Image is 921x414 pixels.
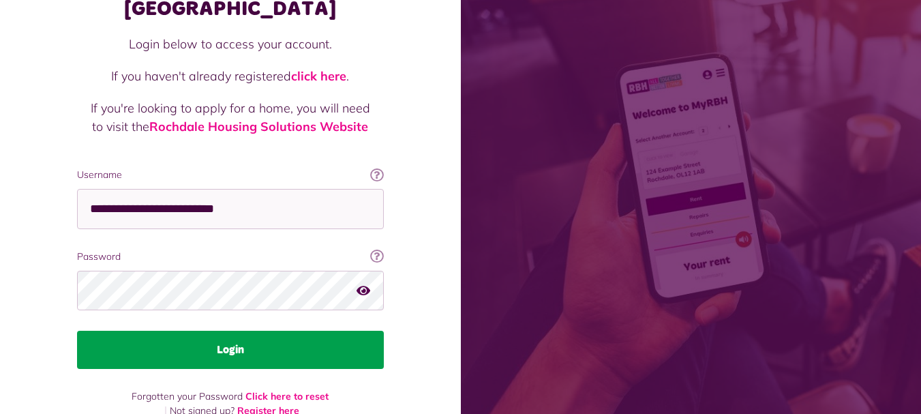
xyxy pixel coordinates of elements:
[91,35,370,53] p: Login below to access your account.
[91,99,370,136] p: If you're looking to apply for a home, you will need to visit the
[291,68,346,84] a: click here
[77,168,384,182] label: Username
[149,119,368,134] a: Rochdale Housing Solutions Website
[77,250,384,264] label: Password
[132,390,243,402] span: Forgotten your Password
[245,390,329,402] a: Click here to reset
[77,331,384,369] button: Login
[91,67,370,85] p: If you haven't already registered .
